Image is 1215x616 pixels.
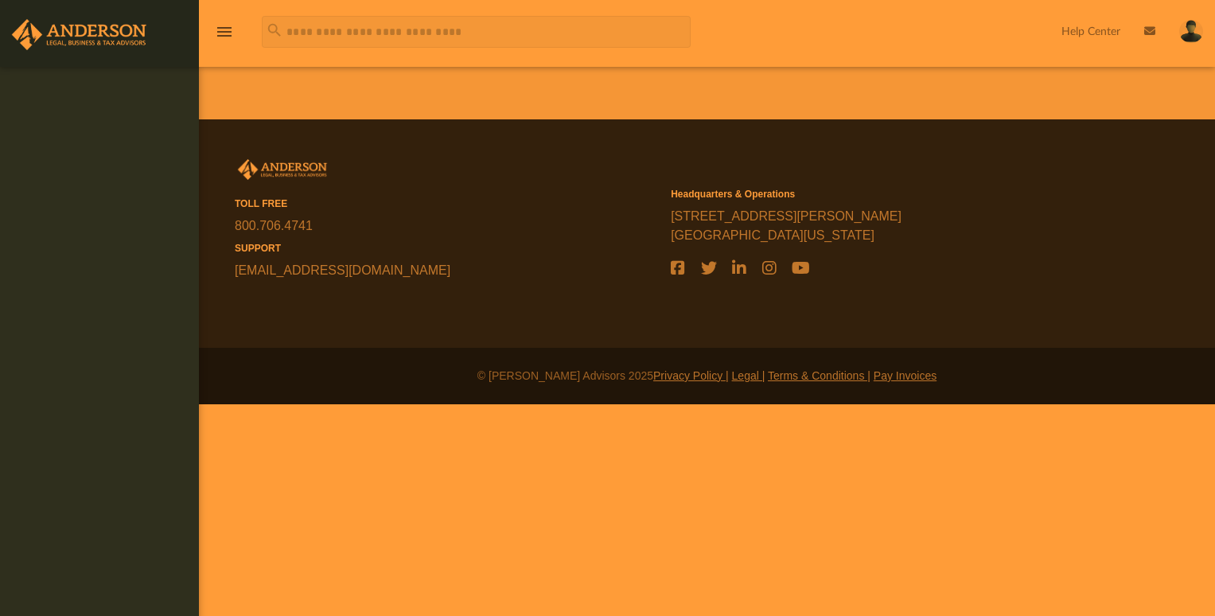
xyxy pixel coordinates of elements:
img: Anderson Advisors Platinum Portal [7,19,151,50]
a: [STREET_ADDRESS][PERSON_NAME] [671,209,902,223]
a: menu [215,30,234,41]
a: [GEOGRAPHIC_DATA][US_STATE] [671,228,874,242]
div: © [PERSON_NAME] Advisors 2025 [199,368,1215,384]
i: search [266,21,283,39]
a: Legal | [732,369,765,382]
a: Pay Invoices [874,369,937,382]
small: TOLL FREE [235,197,660,211]
a: Terms & Conditions | [768,369,870,382]
img: Anderson Advisors Platinum Portal [235,159,330,180]
small: SUPPORT [235,241,660,255]
img: User Pic [1179,20,1203,43]
a: 800.706.4741 [235,219,313,232]
a: [EMAIL_ADDRESS][DOMAIN_NAME] [235,263,450,277]
small: Headquarters & Operations [671,187,1096,201]
a: Privacy Policy | [653,369,729,382]
i: menu [215,22,234,41]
